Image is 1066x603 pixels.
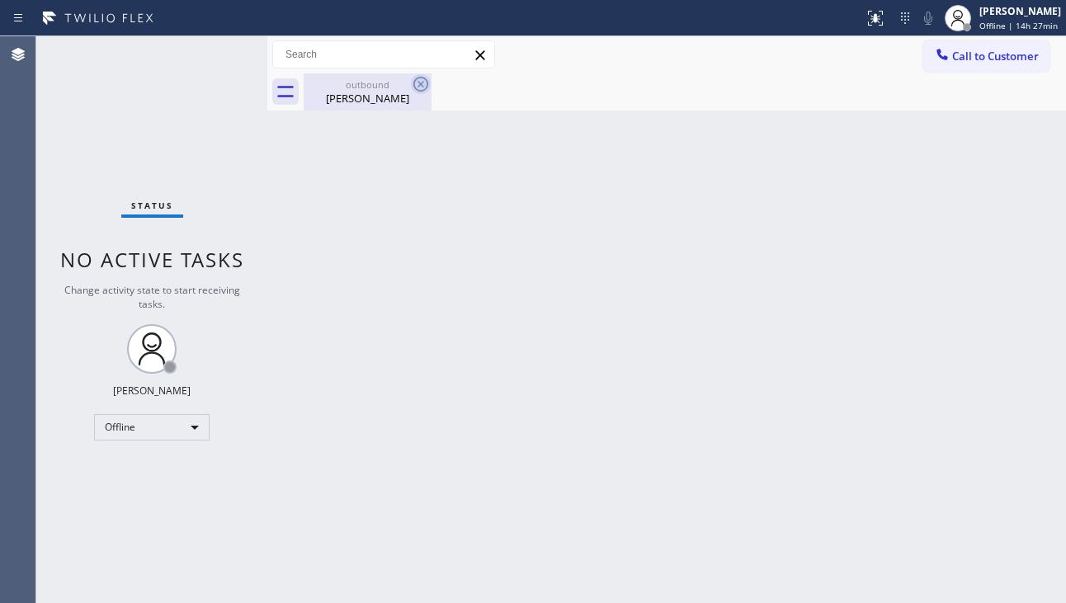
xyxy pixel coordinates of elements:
button: Call to Customer [923,40,1049,72]
input: Search [273,41,494,68]
div: Offline [94,414,210,440]
span: Call to Customer [952,49,1039,64]
span: No active tasks [60,246,244,273]
span: Offline | 14h 27min [979,20,1058,31]
div: Jonathan Gomez [305,73,430,111]
div: [PERSON_NAME] [979,4,1061,18]
span: Status [131,200,173,211]
span: Change activity state to start receiving tasks. [64,283,240,311]
div: outbound [305,78,430,91]
div: [PERSON_NAME] [305,91,430,106]
div: [PERSON_NAME] [113,384,191,398]
button: Mute [917,7,940,30]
